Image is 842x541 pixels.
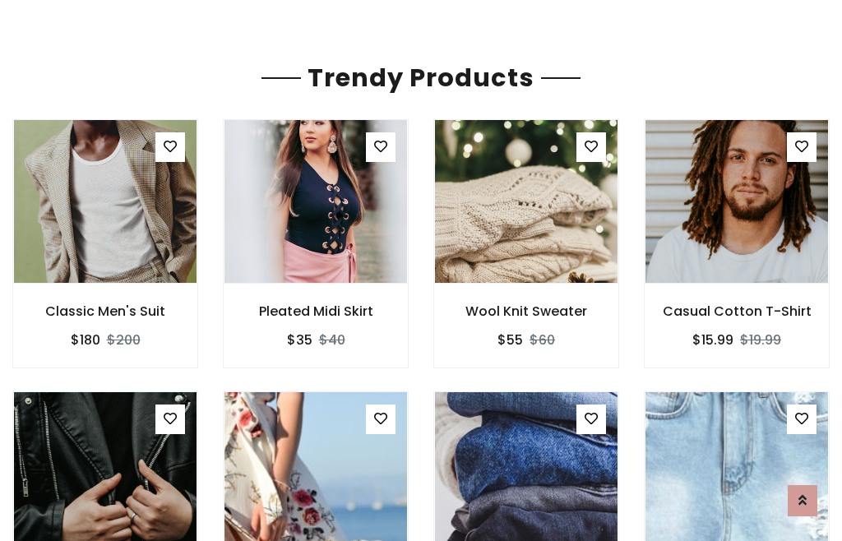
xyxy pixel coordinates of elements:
[319,331,345,349] del: $40
[692,332,733,348] h6: $15.99
[645,303,829,319] h6: Casual Cotton T-Shirt
[530,331,555,349] del: $60
[497,332,523,348] h6: $55
[740,331,781,349] del: $19.99
[224,303,408,319] h6: Pleated Midi Skirt
[287,332,312,348] h6: $35
[71,332,100,348] h6: $180
[301,60,541,95] span: Trendy Products
[107,331,141,349] del: $200
[13,303,197,319] h6: Classic Men's Suit
[434,303,618,319] h6: Wool Knit Sweater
